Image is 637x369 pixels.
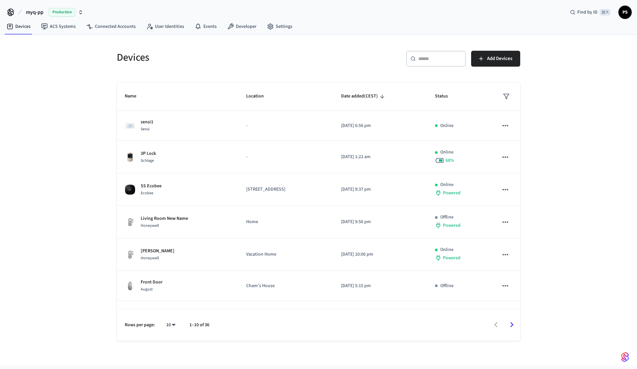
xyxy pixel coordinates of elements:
div: Find by ID⌘ K [565,6,616,18]
a: User Identities [141,21,189,32]
span: Sensi [141,126,150,132]
p: Offline [440,282,454,289]
span: Production [49,8,75,17]
span: Find by ID [577,9,598,16]
img: SeamLogoGradient.69752ec5.svg [621,352,629,362]
a: Settings [262,21,298,32]
p: [DATE] 9:37 pm [341,186,419,193]
p: SS Ecobee [141,183,162,190]
p: 3P Lock [141,150,156,157]
span: Location [246,91,272,101]
img: thermostat_fallback [125,217,135,227]
p: sensi1 [141,119,153,126]
p: Home [246,218,325,225]
span: Name [125,91,145,101]
p: Vacation Home [246,251,325,258]
p: [DATE] 10:06 pm [341,251,419,258]
p: Living Room New Name [141,215,188,222]
img: August Wifi Smart Lock 3rd Gen, Silver, Front [125,280,135,291]
p: Online [440,246,454,253]
img: ecobee_lite_3 [125,184,135,195]
p: Online [440,181,454,188]
button: PS [618,6,632,19]
span: Add Devices [487,54,512,63]
a: Events [189,21,222,32]
a: Connected Accounts [81,21,141,32]
p: [PERSON_NAME] [141,248,175,255]
p: [STREET_ADDRESS] [246,186,325,193]
p: Online [440,149,454,156]
span: Powered [443,255,460,261]
span: August [141,286,153,292]
span: Honeywell [141,223,159,228]
span: Date added(CEST) [341,91,387,101]
button: Go to next page [504,317,520,333]
p: Front Door [141,279,163,286]
span: Ecobee [141,190,153,196]
p: [DATE] 6:56 pm [341,122,419,129]
span: Status [435,91,457,101]
p: Cham’s House [246,282,325,289]
span: Powered [443,190,460,196]
a: Devices [1,21,36,32]
img: thermostat_fallback [125,249,135,260]
p: Offline [440,214,454,221]
p: - [246,154,325,160]
a: Developer [222,21,262,32]
p: Rows per page: [125,322,155,329]
span: Powered [443,222,460,229]
img: Schlage Sense Smart Deadbolt with Camelot Trim, Front [125,152,135,162]
span: 68 % [446,157,454,164]
p: 1–10 of 36 [189,322,209,329]
span: Honeywell [141,255,159,261]
div: 10 [163,320,179,330]
a: ACS Systems [36,21,81,32]
span: PS [619,6,631,18]
p: [DATE] 9:56 pm [341,218,419,225]
p: Online [440,122,454,129]
h5: Devices [117,51,315,64]
img: Sensi Smart Thermostat (White) [125,120,135,131]
p: [DATE] 5:15 pm [341,282,419,289]
button: Add Devices [471,51,520,67]
p: [DATE] 1:22 am [341,154,419,160]
span: myq-pp [26,8,43,16]
p: - [246,122,325,129]
span: ⌘ K [600,9,610,16]
span: Schlage [141,158,154,163]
